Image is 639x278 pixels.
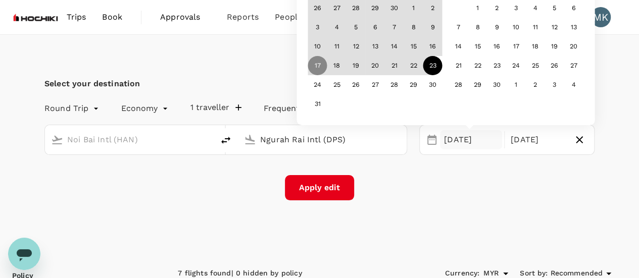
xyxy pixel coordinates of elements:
[366,18,385,37] div: Choose Wednesday, May 6th, 2026
[404,37,423,56] div: Choose Friday, May 15th, 2026
[591,7,611,27] div: MK
[545,37,564,56] div: Choose Friday, June 19th, 2026
[385,75,404,94] div: Choose Thursday, May 28th, 2026
[449,56,468,75] div: Choose Sunday, June 21st, 2026
[44,77,140,91] div: Select your destination
[545,75,564,94] div: Choose Friday, July 3rd, 2026
[67,132,192,147] input: Depart from
[404,56,423,75] div: Choose Friday, May 22nd, 2026
[507,130,569,150] div: [DATE]
[487,18,507,37] div: Choose Tuesday, June 9th, 2026
[327,75,347,94] div: Choose Monday, May 25th, 2026
[214,128,238,152] button: delete
[468,18,487,37] div: Choose Monday, June 8th, 2026
[564,37,583,56] div: Choose Saturday, June 20th, 2026
[347,18,366,37] div: Choose Tuesday, May 5th, 2026
[468,75,487,94] div: Choose Monday, June 29th, 2026
[449,37,468,56] div: Choose Sunday, June 14th, 2026
[385,56,404,75] div: Choose Thursday, May 21st, 2026
[423,37,443,56] div: Choose Saturday, May 16th, 2026
[526,75,545,94] div: Choose Thursday, July 2nd, 2026
[67,11,86,23] span: Trips
[404,75,423,94] div: Choose Friday, May 29th, 2026
[264,102,368,115] p: Frequent flyer programme
[440,130,502,150] div: [DATE]
[347,37,366,56] div: Choose Tuesday, May 12th, 2026
[44,100,101,117] div: Round Trip
[347,75,366,94] div: Choose Tuesday, May 26th, 2026
[564,18,583,37] div: Choose Saturday, June 13th, 2026
[468,56,487,75] div: Choose Monday, June 22nd, 2026
[366,75,385,94] div: Choose Wednesday, May 27th, 2026
[449,75,468,94] div: Choose Sunday, June 28th, 2026
[385,37,404,56] div: Choose Thursday, May 14th, 2026
[8,238,40,270] iframe: Button to launch messaging window
[227,11,259,23] span: Reports
[526,56,545,75] div: Choose Thursday, June 25th, 2026
[308,94,327,114] div: Choose Sunday, May 31st, 2026
[564,56,583,75] div: Choose Saturday, June 27th, 2026
[487,56,507,75] div: Choose Tuesday, June 23rd, 2026
[264,102,380,115] button: Frequent flyer programme
[275,11,302,23] span: People
[404,18,423,37] div: Choose Friday, May 8th, 2026
[423,18,443,37] div: Choose Saturday, May 9th, 2026
[487,75,507,94] div: Choose Tuesday, June 30th, 2026
[190,102,241,113] button: 1 traveller
[327,18,347,37] div: Choose Monday, May 4th, 2026
[545,18,564,37] div: Choose Friday, June 12th, 2026
[285,175,354,200] button: Apply edit
[507,37,526,56] div: Choose Wednesday, June 17th, 2026
[160,11,211,23] span: Approvals
[260,132,385,147] input: Going to
[487,37,507,56] div: Choose Tuesday, June 16th, 2026
[366,37,385,56] div: Choose Wednesday, May 13th, 2026
[423,75,443,94] div: Choose Saturday, May 30th, 2026
[308,18,327,37] div: Choose Sunday, May 3rd, 2026
[468,37,487,56] div: Choose Monday, June 15th, 2026
[385,18,404,37] div: Choose Thursday, May 7th, 2026
[308,37,327,56] div: Choose Sunday, May 10th, 2026
[526,18,545,37] div: Choose Thursday, June 11th, 2026
[12,6,59,28] img: Hochiki Asia Pacific Pte Ltd
[366,56,385,75] div: Choose Wednesday, May 20th, 2026
[507,18,526,37] div: Choose Wednesday, June 10th, 2026
[507,56,526,75] div: Choose Wednesday, June 24th, 2026
[327,37,347,56] div: Choose Monday, May 11th, 2026
[449,18,468,37] div: Choose Sunday, June 7th, 2026
[327,56,347,75] div: Choose Monday, May 18th, 2026
[423,56,443,75] div: Choose Saturday, May 23rd, 2026
[102,11,122,23] span: Book
[526,37,545,56] div: Choose Thursday, June 18th, 2026
[564,75,583,94] div: Choose Saturday, July 4th, 2026
[545,56,564,75] div: Choose Friday, June 26th, 2026
[347,56,366,75] div: Choose Tuesday, May 19th, 2026
[308,75,327,94] div: Choose Sunday, May 24th, 2026
[308,56,327,75] div: Choose Sunday, May 17th, 2026
[400,138,402,140] button: Open
[507,75,526,94] div: Choose Wednesday, July 1st, 2026
[121,100,170,117] div: Economy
